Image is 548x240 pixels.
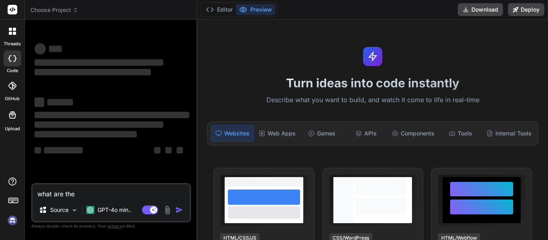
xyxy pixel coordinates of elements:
[31,222,191,230] p: Always double-check its answers. Your in Bind
[439,125,482,142] div: Tools
[49,46,62,52] span: ‌
[35,147,41,153] span: ‌
[32,184,190,199] textarea: what are the
[35,97,44,107] span: ‌
[86,206,94,214] img: GPT-4o mini
[202,76,543,90] h1: Turn ideas into code instantly
[6,214,19,227] img: signin
[35,112,189,118] span: ‌
[7,67,18,74] label: code
[458,3,503,16] button: Download
[154,147,160,153] span: ‌
[211,125,254,142] div: Websites
[47,99,73,105] span: ‌
[256,125,299,142] div: Web Apps
[30,6,78,14] span: Choose Project
[389,125,438,142] div: Components
[108,224,122,228] span: privacy
[35,59,163,66] span: ‌
[236,4,275,15] button: Preview
[483,125,535,142] div: Internal Tools
[165,147,172,153] span: ‌
[345,125,387,142] div: APIs
[4,40,21,47] label: threads
[35,131,137,137] span: ‌
[5,125,20,132] label: Upload
[44,147,83,153] span: ‌
[35,69,151,75] span: ‌
[203,4,236,15] button: Editor
[71,207,78,214] img: Pick Models
[50,206,69,214] p: Source
[508,3,544,16] button: Deploy
[300,125,343,142] div: Games
[202,95,543,105] p: Describe what you want to build, and watch it come to life in real-time
[177,147,183,153] span: ‌
[175,206,183,214] img: icon
[97,206,132,214] p: GPT-4o min..
[35,43,46,54] span: ‌
[163,206,172,215] img: attachment
[5,95,20,102] label: GitHub
[35,121,163,128] span: ‌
